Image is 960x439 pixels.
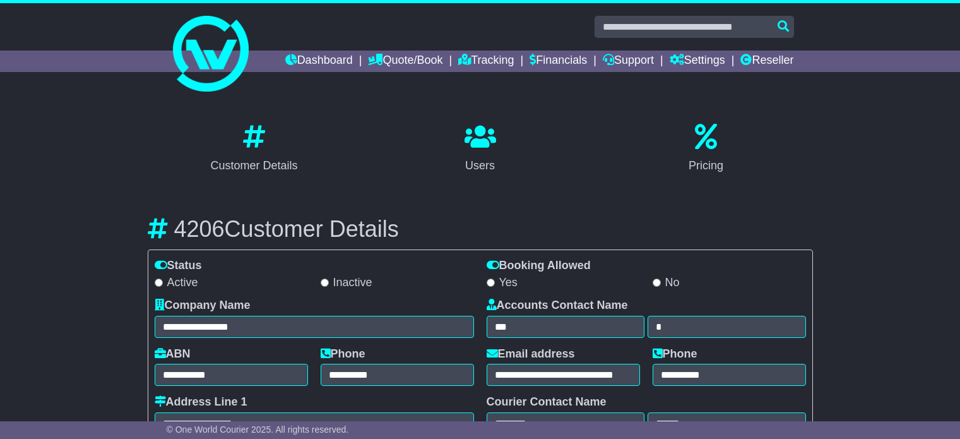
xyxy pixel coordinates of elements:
a: Settings [670,51,725,72]
label: Active [155,276,198,290]
label: Booking Allowed [487,259,591,273]
a: Users [456,119,504,179]
label: Accounts Contact Name [487,299,628,313]
a: Dashboard [285,51,353,72]
div: Customer Details [210,157,297,174]
label: No [653,276,680,290]
span: 4206 [174,216,225,242]
input: No [653,279,661,287]
a: Tracking [458,51,514,72]
input: Yes [487,279,495,287]
label: Status [155,259,202,273]
a: Quote/Book [368,51,442,72]
input: Active [155,279,163,287]
label: Email address [487,347,575,361]
a: Support [603,51,654,72]
label: Yes [487,276,518,290]
a: Reseller [740,51,793,72]
div: Pricing [689,157,723,174]
label: Company Name [155,299,251,313]
label: Inactive [321,276,372,290]
a: Financials [530,51,587,72]
label: Address Line 1 [155,395,247,409]
label: Phone [321,347,365,361]
label: ABN [155,347,191,361]
input: Inactive [321,279,329,287]
label: Phone [653,347,697,361]
span: © One World Courier 2025. All rights reserved. [167,424,349,435]
a: Customer Details [202,119,305,179]
h3: Customer Details [148,217,813,242]
div: Users [465,157,496,174]
label: Courier Contact Name [487,395,607,409]
a: Pricing [680,119,732,179]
